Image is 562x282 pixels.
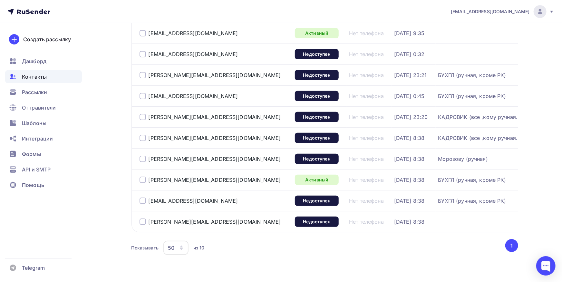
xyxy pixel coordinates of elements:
[349,72,384,78] a: Нет телефона
[394,114,428,120] a: [DATE] 23:20
[5,148,82,160] a: Формы
[168,244,174,252] div: 50
[394,72,427,78] a: [DATE] 23:21
[438,156,488,162] a: Морозову (ручная)
[349,156,384,162] div: Нет телефона
[149,93,238,99] a: [EMAIL_ADDRESS][DOMAIN_NAME]
[505,239,518,252] button: Go to page 1
[349,219,384,225] a: Нет телефона
[22,150,41,158] span: Формы
[438,135,546,141] a: КАДРОВИК (все ,кому ручная. кроме РК)
[149,114,281,120] a: [PERSON_NAME][EMAIL_ADDRESS][DOMAIN_NAME]
[5,86,82,99] a: Рассылки
[22,135,53,142] span: Интеграции
[22,166,51,173] span: API и SMTP
[349,198,384,204] a: Нет телефона
[149,72,281,78] a: [PERSON_NAME][EMAIL_ADDRESS][DOMAIN_NAME]
[295,217,339,227] a: Недоступен
[295,91,339,101] a: Недоступен
[394,135,425,141] a: [DATE] 8:38
[438,198,506,204] a: БУХГЛ (ручная, кроме РК)
[22,104,56,112] span: Отправители
[149,219,281,225] a: [PERSON_NAME][EMAIL_ADDRESS][DOMAIN_NAME]
[22,88,47,96] span: Рассылки
[149,198,238,204] a: [EMAIL_ADDRESS][DOMAIN_NAME]
[149,51,238,57] a: [EMAIL_ADDRESS][DOMAIN_NAME]
[438,177,506,183] a: БУХГЛ (ручная, кроме РК)
[295,49,339,59] a: Недоступен
[394,93,425,99] a: [DATE] 0:45
[349,93,384,99] div: Нет телефона
[295,154,339,164] a: Недоступен
[149,177,281,183] a: [PERSON_NAME][EMAIL_ADDRESS][DOMAIN_NAME]
[349,135,384,141] a: Нет телефона
[149,135,281,141] a: [PERSON_NAME][EMAIL_ADDRESS][DOMAIN_NAME]
[394,30,425,36] a: [DATE] 9:35
[394,219,425,225] a: [DATE] 8:38
[394,198,425,204] a: [DATE] 8:38
[394,156,425,162] a: [DATE] 8:38
[295,112,339,122] div: Недоступен
[349,51,384,57] a: Нет телефона
[394,51,425,57] a: [DATE] 0:32
[349,114,384,120] a: Нет телефона
[349,177,384,183] a: Нет телефона
[149,156,281,162] a: [PERSON_NAME][EMAIL_ADDRESS][DOMAIN_NAME]
[5,70,82,83] a: Контакты
[295,175,339,185] a: Активный
[295,196,339,206] div: Недоступен
[438,114,546,120] a: КАДРОВИК (все ,кому ручная. кроме РК)
[295,70,339,80] a: Недоступен
[504,239,518,252] ul: Pagination
[163,240,189,255] button: 50
[193,245,205,251] div: из 10
[149,30,238,36] a: [EMAIL_ADDRESS][DOMAIN_NAME]
[438,72,506,78] a: БУХГЛ (ручная, кроме РК)
[295,28,339,38] a: Активный
[451,5,554,18] a: [EMAIL_ADDRESS][DOMAIN_NAME]
[22,264,45,272] span: Telegram
[394,177,425,183] a: [DATE] 8:38
[22,73,47,81] span: Контакты
[22,119,46,127] span: Шаблоны
[22,181,44,189] span: Помощь
[451,8,530,15] span: [EMAIL_ADDRESS][DOMAIN_NAME]
[295,133,339,143] a: Недоступен
[438,93,506,99] a: БУХГЛ (ручная, кроме РК)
